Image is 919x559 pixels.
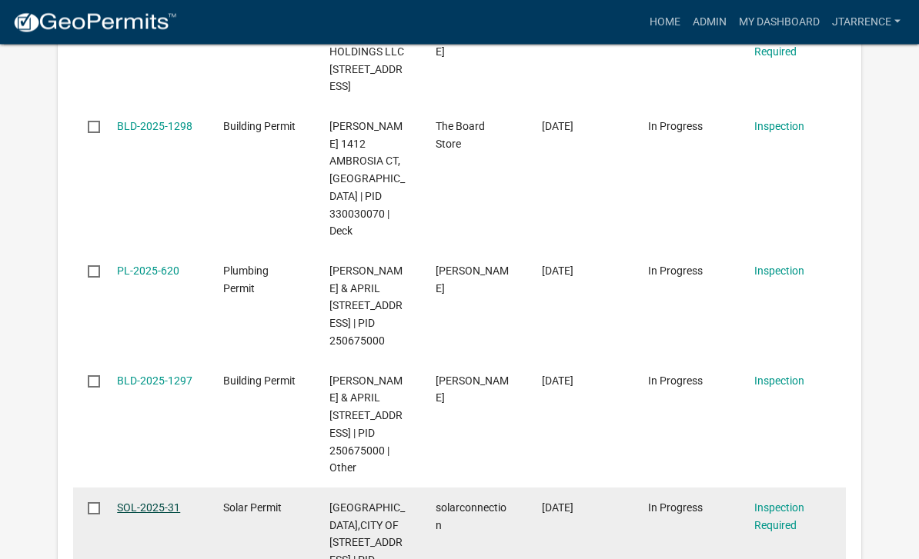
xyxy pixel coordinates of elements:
[542,502,573,514] span: 07/22/2025
[754,121,804,133] a: Inspection
[542,265,573,278] span: 07/23/2025
[223,121,296,133] span: Building Permit
[223,265,269,295] span: Plumbing Permit
[223,375,296,388] span: Building Permit
[648,375,703,388] span: In Progress
[754,375,804,388] a: Inspection
[436,502,506,532] span: solarconnection
[826,8,907,37] a: jtarrence
[643,8,687,37] a: Home
[542,121,573,133] span: 07/23/2025
[542,375,573,388] span: 07/23/2025
[436,121,485,151] span: The Board Store
[754,265,804,278] a: Inspection
[436,265,509,295] span: William Farrell
[648,265,703,278] span: In Progress
[329,375,403,475] span: FARRELL, WILLIAM & APRIL 218 SHORE ACRES RD, Houston County | PID 250675000 | Other
[648,121,703,133] span: In Progress
[329,28,404,93] span: WEBNECHT HOLDINGS LLC 215 CHESTNUT ST S, Houston County | PID 250067000
[436,375,509,405] span: William Farrell
[754,502,804,532] a: Inspection Required
[223,502,282,514] span: Solar Permit
[648,502,703,514] span: In Progress
[117,121,192,133] a: BLD-2025-1298
[117,502,180,514] a: SOL-2025-31
[117,375,192,388] a: BLD-2025-1297
[117,265,179,278] a: PL-2025-620
[329,265,403,348] span: FARRELL, WILLIAM & APRIL 218 SHORE ACRES RD, Houston County | PID 250675000
[733,8,826,37] a: My Dashboard
[687,8,733,37] a: Admin
[329,121,405,238] span: ENSMINGER,ERIC G 1412 AMBROSIA CT, Winona County | PID 330030070 | Deck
